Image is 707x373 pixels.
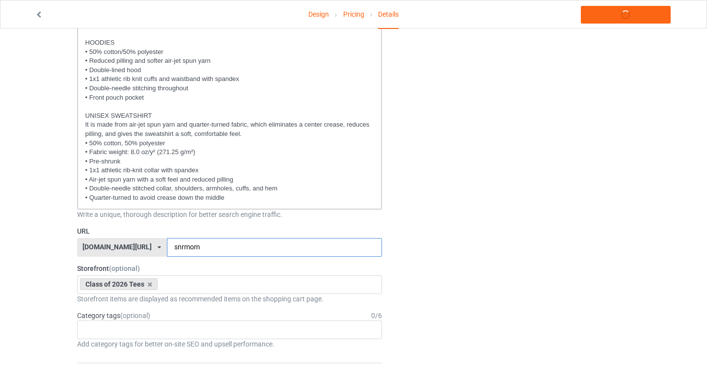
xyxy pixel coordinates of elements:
[120,312,150,320] span: (optional)
[77,294,382,304] div: Storefront items are displayed as recommended items on the shopping cart page.
[308,0,329,28] a: Design
[85,184,374,193] p: • Double-needle stitched collar, shoulders, armholes, cuffs, and hem
[343,0,364,28] a: Pricing
[82,243,152,250] div: [DOMAIN_NAME][URL]
[85,166,374,175] p: • 1x1 athletic rib-knit collar with spandex
[85,84,374,93] p: • Double-needle stitching throughout
[85,157,374,166] p: • Pre-shrunk
[109,265,140,272] span: (optional)
[85,38,374,48] p: HOODIES
[378,0,399,29] div: Details
[77,264,382,273] label: Storefront
[80,278,158,290] div: Class of 2026 Tees
[85,175,374,185] p: • Air-jet spun yarn with a soft feel and reduced pilling
[85,66,374,75] p: • Double-lined hood
[77,226,382,236] label: URL
[85,193,374,203] p: • Quarter-turned to avoid crease down the middle
[85,139,374,148] p: • 50% cotton, 50% polyester
[77,210,382,219] div: Write a unique, thorough description for better search engine traffic.
[85,120,374,138] p: It is made from air-jet spun yarn and quarter-turned fabric, which eliminates a center crease, re...
[85,75,374,84] p: • 1x1 athletic rib knit cuffs and waistband with spandex
[371,311,382,320] div: 0 / 6
[77,339,382,349] div: Add category tags for better on-site SEO and upsell performance.
[85,56,374,66] p: • Reduced pilling and softer air-jet spun yarn
[77,311,150,320] label: Category tags
[85,93,374,103] p: • Front pouch pocket
[85,148,374,157] p: • Fabric weight: 8.0 oz/y² (271.25 g/m²)
[85,111,374,121] p: UNISEX SWEATSHIRT
[85,48,374,57] p: • 50% cotton/50% polyester
[581,6,671,24] a: Launch campaign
